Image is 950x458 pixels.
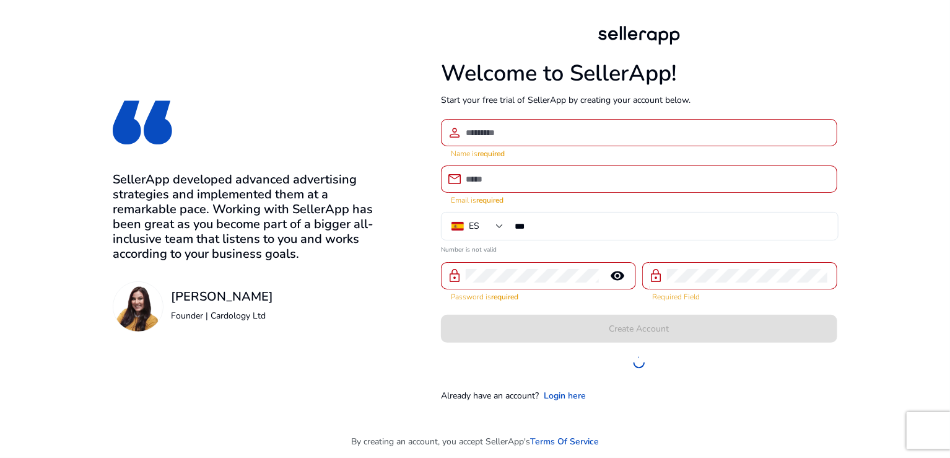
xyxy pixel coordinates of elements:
[491,292,518,302] strong: required
[447,172,462,187] span: email
[441,389,539,402] p: Already have an account?
[451,289,626,302] mat-error: Password is
[171,289,273,304] h3: [PERSON_NAME]
[652,289,827,302] mat-error: Required Field
[441,60,837,87] h1: Welcome to SellerApp!
[447,268,462,283] span: lock
[530,435,599,448] a: Terms Of Service
[441,242,837,255] mat-error: Number is not valid
[648,268,663,283] span: lock
[447,125,462,140] span: person
[441,94,837,107] p: Start your free trial of SellerApp by creating your account below.
[171,309,273,322] p: Founder | Cardology Ltd
[451,193,827,206] mat-error: Email is
[476,195,503,205] strong: required
[469,219,479,233] div: ES
[451,146,827,159] mat-error: Name is
[113,172,377,262] h3: SellerApp developed advanced advertising strategies and implemented them at a remarkable pace. Wo...
[477,149,505,159] strong: required
[603,268,632,283] mat-icon: remove_red_eye
[544,389,586,402] a: Login here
